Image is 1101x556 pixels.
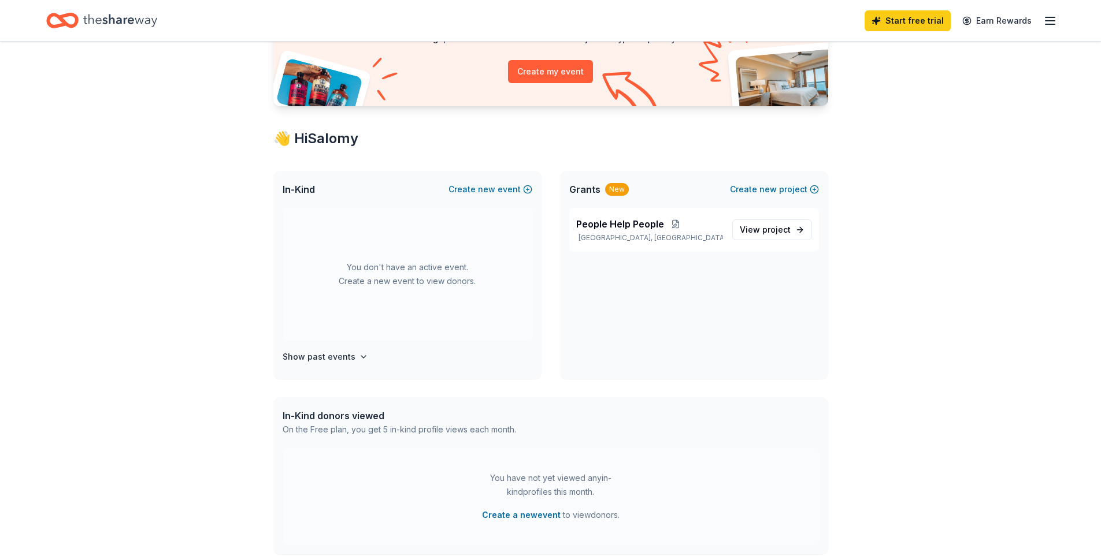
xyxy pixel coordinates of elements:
[732,219,812,240] a: View project
[46,7,157,34] a: Home
[448,182,532,196] button: Createnewevent
[865,10,951,31] a: Start free trial
[759,182,777,196] span: new
[478,182,495,196] span: new
[602,72,660,115] img: Curvy arrow
[762,225,791,234] span: project
[955,10,1039,31] a: Earn Rewards
[569,182,600,196] span: Grants
[283,350,355,364] h4: Show past events
[576,233,723,242] p: [GEOGRAPHIC_DATA], [GEOGRAPHIC_DATA]
[482,508,620,522] span: to view donors .
[576,217,664,231] span: People Help People
[508,60,593,83] button: Create my event
[283,409,516,423] div: In-Kind donors viewed
[283,182,315,196] span: In-Kind
[283,350,368,364] button: Show past events
[605,183,629,196] div: New
[273,129,828,148] div: 👋 Hi Salomy
[283,208,532,341] div: You don't have an active event. Create a new event to view donors.
[479,471,623,499] div: You have not yet viewed any in-kind profiles this month.
[730,182,819,196] button: Createnewproject
[482,508,561,522] button: Create a newevent
[283,423,516,436] div: On the Free plan, you get 5 in-kind profile views each month.
[740,223,791,237] span: View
